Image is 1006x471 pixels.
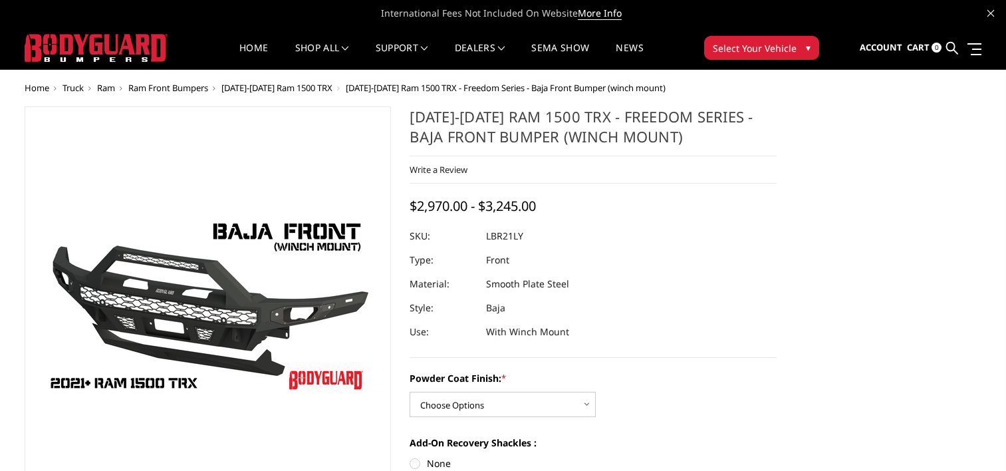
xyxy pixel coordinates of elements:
[578,7,622,20] a: More Info
[239,43,268,69] a: Home
[907,41,930,53] span: Cart
[410,248,476,272] dt: Type:
[295,43,349,69] a: shop all
[860,30,902,66] a: Account
[486,224,523,248] dd: LBR21LY
[616,43,643,69] a: News
[486,296,505,320] dd: Baja
[932,43,942,53] span: 0
[410,197,536,215] span: $2,970.00 - $3,245.00
[860,41,902,53] span: Account
[486,248,509,272] dd: Front
[25,34,168,62] img: BODYGUARD BUMPERS
[713,41,797,55] span: Select Your Vehicle
[455,43,505,69] a: Dealers
[410,224,476,248] dt: SKU:
[806,41,811,55] span: ▾
[41,213,374,400] img: 2021-2024 Ram 1500 TRX - Freedom Series - Baja Front Bumper (winch mount)
[704,36,819,60] button: Select Your Vehicle
[97,82,115,94] a: Ram
[346,82,666,94] span: [DATE]-[DATE] Ram 1500 TRX - Freedom Series - Baja Front Bumper (winch mount)
[410,164,467,176] a: Write a Review
[376,43,428,69] a: Support
[410,436,777,450] label: Add-On Recovery Shackles :
[128,82,208,94] a: Ram Front Bumpers
[410,320,476,344] dt: Use:
[486,320,569,344] dd: With Winch Mount
[63,82,84,94] a: Truck
[907,30,942,66] a: Cart 0
[25,82,49,94] a: Home
[410,371,777,385] label: Powder Coat Finish:
[410,456,777,470] label: None
[410,106,777,156] h1: [DATE]-[DATE] Ram 1500 TRX - Freedom Series - Baja Front Bumper (winch mount)
[531,43,589,69] a: SEMA Show
[221,82,332,94] a: [DATE]-[DATE] Ram 1500 TRX
[410,296,476,320] dt: Style:
[486,272,569,296] dd: Smooth Plate Steel
[410,272,476,296] dt: Material:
